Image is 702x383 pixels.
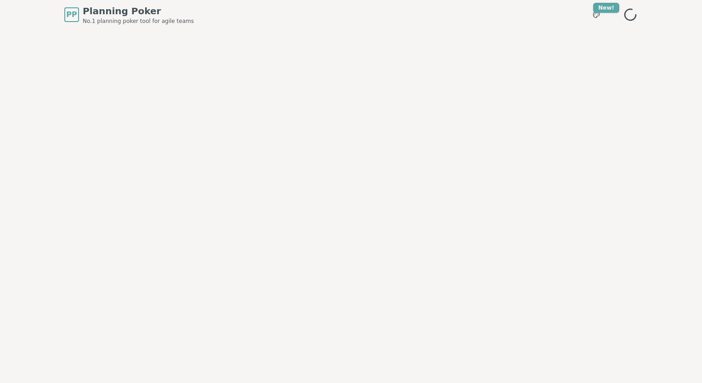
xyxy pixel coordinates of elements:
span: Planning Poker [83,5,194,17]
a: PPPlanning PokerNo.1 planning poker tool for agile teams [64,5,194,25]
span: PP [66,9,77,20]
button: New! [588,6,605,23]
div: New! [593,3,619,13]
span: No.1 planning poker tool for agile teams [83,17,194,25]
